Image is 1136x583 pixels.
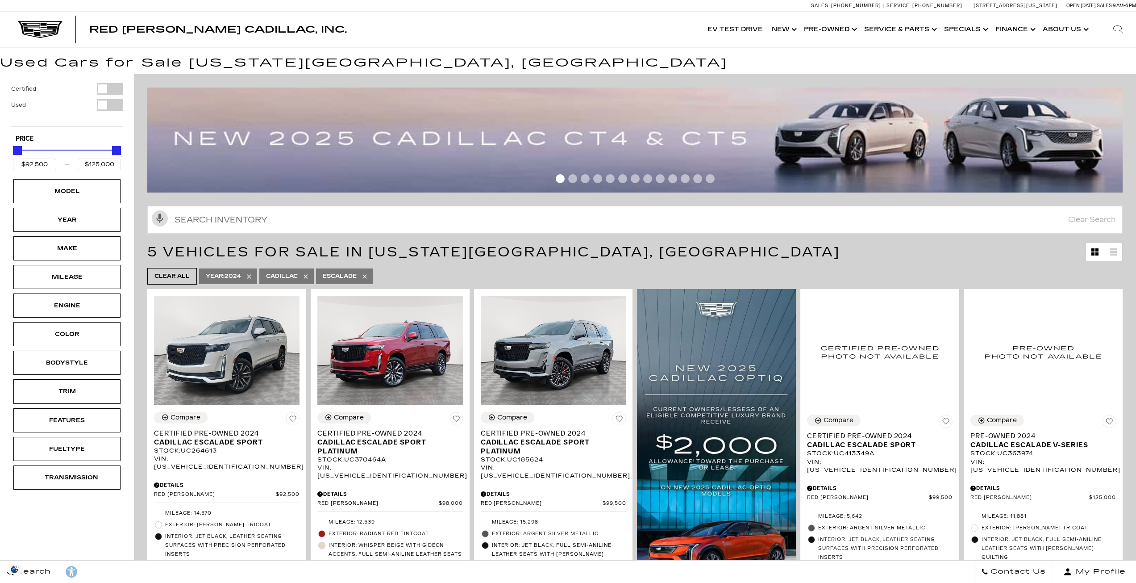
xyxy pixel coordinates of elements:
span: Go to slide 5 [606,174,615,183]
button: Compare Vehicle [154,412,208,424]
li: Mileage: 11,881 [970,511,1116,522]
a: EV Test Drive [703,12,767,47]
div: Compare [497,414,527,422]
span: Cadillac Escalade Sport Platinum [481,438,620,456]
div: ColorColor [13,322,121,346]
span: Interior: Jet Black, Full semi-aniline leather seats with [PERSON_NAME] quilting [982,535,1116,562]
div: BodystyleBodystyle [13,351,121,375]
span: Open [DATE] [1066,3,1096,8]
img: Opt-Out Icon [4,565,25,574]
span: Cadillac Escalade Sport [807,440,946,449]
div: ModelModel [13,179,121,203]
div: Price [13,143,121,170]
a: About Us [1038,12,1091,47]
div: MileageMileage [13,265,121,289]
span: $98,000 [439,500,463,507]
span: Cadillac Escalade Sport [154,438,293,447]
svg: Click to toggle on voice search [152,210,168,226]
div: Transmission [45,473,89,482]
span: My Profile [1072,566,1126,578]
a: Pre-Owned 2024Cadillac Escalade V-Series [970,432,1116,449]
div: VIN: [US_VEHICLE_IDENTIFICATION_NUMBER] [154,455,300,471]
span: Red [PERSON_NAME] [807,495,929,501]
span: Go to slide 11 [681,174,690,183]
button: Compare Vehicle [807,415,861,426]
span: Go to slide 10 [668,174,677,183]
a: Red [PERSON_NAME] Cadillac, Inc. [89,25,347,34]
button: Open user profile menu [1053,561,1136,583]
img: 2024 Cadillac Escalade V-Series [970,296,1116,408]
a: Red [PERSON_NAME] $125,000 [970,495,1116,501]
div: Compare [824,416,853,424]
button: Save Vehicle [1103,415,1116,432]
a: Red [PERSON_NAME] $92,500 [154,491,300,498]
button: Save Vehicle [286,412,300,429]
span: Search [14,566,51,578]
span: Certified Pre-Owned 2024 [481,429,620,438]
button: Compare Vehicle [317,412,371,424]
span: Go to slide 6 [618,174,627,183]
span: Go to slide 3 [581,174,590,183]
div: Mileage [45,272,89,282]
span: Go to slide 8 [643,174,652,183]
span: Exterior: Argent Silver Metallic [818,524,953,533]
span: Contact Us [988,566,1046,578]
div: TrimTrim [13,379,121,403]
div: Color [45,329,89,339]
div: Trim [45,386,89,396]
span: Interior: Jet Black, Leather seating surfaces with precision perforated inserts [165,532,300,559]
span: Go to slide 2 [568,174,577,183]
li: Mileage: 14,570 [154,508,300,519]
a: Certified Pre-Owned 2024Cadillac Escalade Sport Platinum [481,429,626,456]
div: Filter by Vehicle Type [11,83,123,126]
span: Escalade [323,271,357,282]
div: Compare [334,414,364,422]
span: $99,500 [603,500,626,507]
div: Compare [171,414,200,422]
span: Exterior: [PERSON_NAME] Tricoat [982,524,1116,533]
span: Exterior: Argent Silver Metallic [492,529,626,538]
div: MakeMake [13,236,121,260]
span: Sales: [811,3,830,8]
button: Save Vehicle [449,412,463,429]
button: Compare Vehicle [481,412,534,424]
img: Cadillac Dark Logo with Cadillac White Text [18,21,62,38]
a: New [767,12,799,47]
div: Stock : UC413349A [807,449,953,457]
label: Used [11,101,26,109]
div: VIN: [US_VEHICLE_IDENTIFICATION_NUMBER] [807,458,953,474]
span: Go to slide 7 [631,174,640,183]
div: Pricing Details - Pre-Owned 2024 Cadillac Escalade V-Series [970,484,1116,492]
span: Interior: Whisper Beige with Gideon accents, Full semi-aniline leather seats with mini-chevron pe... [329,541,463,568]
a: Red [PERSON_NAME] $99,500 [807,495,953,501]
span: Cadillac Escalade V-Series [970,440,1109,449]
input: Maximum [78,159,121,170]
div: EngineEngine [13,294,121,318]
li: Mileage: 5,642 [807,511,953,522]
a: Service: [PHONE_NUMBER] [883,3,965,8]
span: Service: [886,3,911,8]
span: [PHONE_NUMBER] [831,3,881,8]
span: Red [PERSON_NAME] [481,500,603,507]
span: 9 AM-6 PM [1113,3,1136,8]
img: 2024 Cadillac Escalade Sport Platinum [481,296,626,405]
span: $92,500 [276,491,300,498]
div: VIN: [US_VEHICLE_IDENTIFICATION_NUMBER] [481,464,626,480]
div: Year [45,215,89,225]
a: Service & Parts [860,12,940,47]
button: Save Vehicle [939,415,953,432]
span: Red [PERSON_NAME] [154,491,276,498]
a: Pre-Owned [799,12,860,47]
span: Red [PERSON_NAME] [317,500,439,507]
a: Contact Us [974,561,1053,583]
span: Go to slide 1 [556,174,565,183]
span: Red [PERSON_NAME] [970,495,1089,501]
a: Sales: [PHONE_NUMBER] [811,3,883,8]
div: Stock : UC363974 [970,449,1116,457]
div: TransmissionTransmission [13,466,121,490]
img: 2507-july-ct-offer-09 [147,88,1129,193]
a: Certified Pre-Owned 2024Cadillac Escalade Sport Platinum [317,429,463,456]
div: Stock : UC185624 [481,456,626,464]
li: Mileage: 12,539 [317,516,463,528]
span: Certified Pre-Owned 2024 [807,432,946,440]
